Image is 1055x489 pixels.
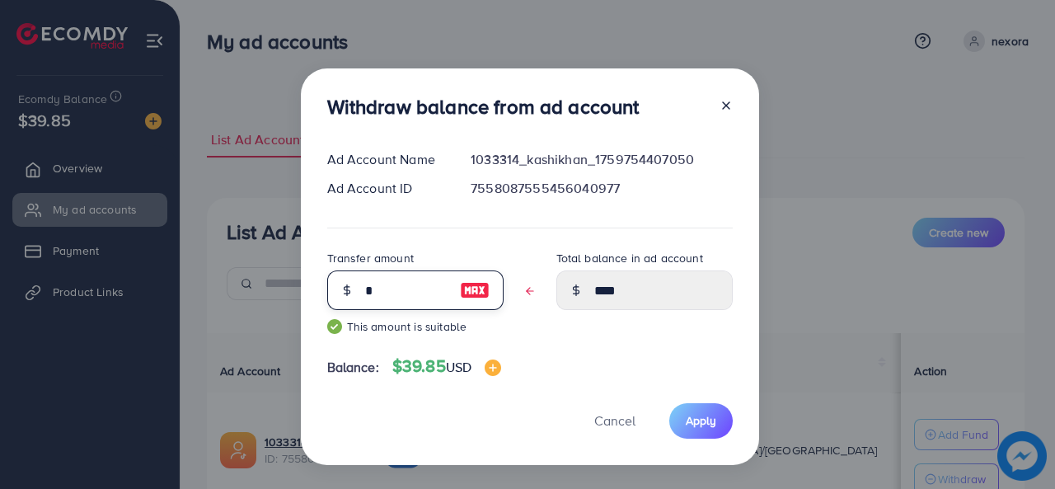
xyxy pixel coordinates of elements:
[485,360,501,376] img: image
[327,318,504,335] small: This amount is suitable
[327,358,379,377] span: Balance:
[446,358,471,376] span: USD
[327,250,414,266] label: Transfer amount
[669,403,733,439] button: Apply
[686,412,716,429] span: Apply
[574,403,656,439] button: Cancel
[594,411,635,430] span: Cancel
[327,95,640,119] h3: Withdraw balance from ad account
[314,150,458,169] div: Ad Account Name
[327,319,342,334] img: guide
[392,356,501,377] h4: $39.85
[460,280,490,300] img: image
[457,150,745,169] div: 1033314_kashikhan_1759754407050
[457,179,745,198] div: 7558087555456040977
[314,179,458,198] div: Ad Account ID
[556,250,703,266] label: Total balance in ad account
